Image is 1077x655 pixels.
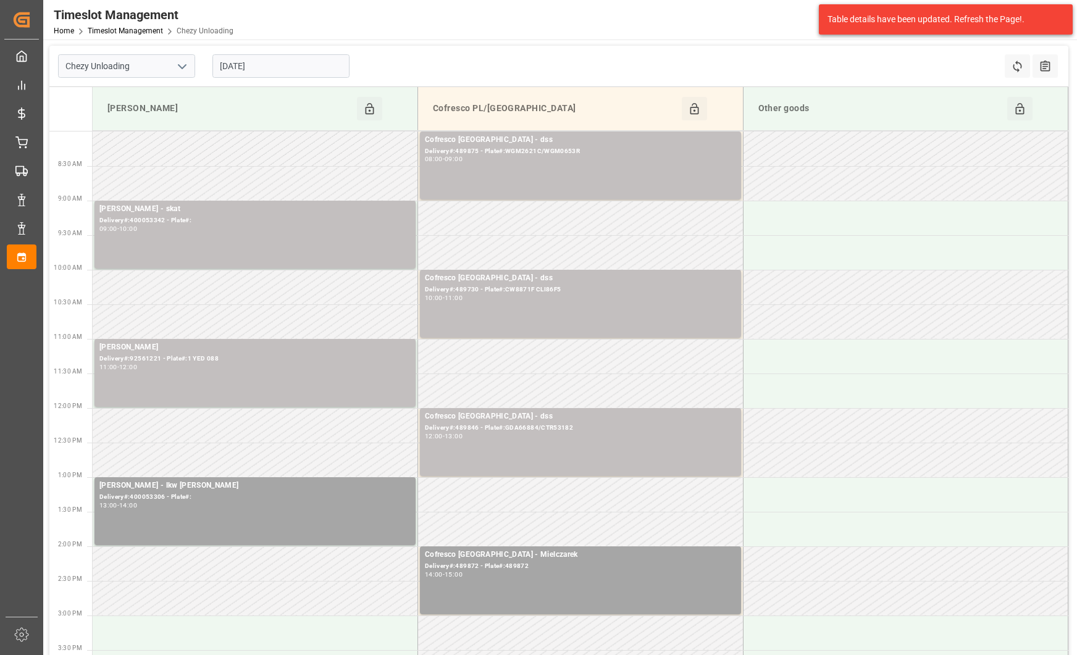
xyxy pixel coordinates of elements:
[99,226,117,232] div: 09:00
[54,368,82,375] span: 11:30 AM
[117,503,119,508] div: -
[99,503,117,508] div: 13:00
[425,146,736,157] div: Delivery#:489875 - Plate#:WGM2621C/WGM0653R
[117,364,119,370] div: -
[425,295,443,301] div: 10:00
[425,272,736,285] div: Cofresco [GEOGRAPHIC_DATA] - dss
[425,561,736,572] div: Delivery#:489872 - Plate#:489872
[99,492,411,503] div: Delivery#:400053306 - Plate#:
[58,54,195,78] input: Type to search/select
[443,295,445,301] div: -
[425,572,443,577] div: 14:00
[828,13,1055,26] div: Table details have been updated. Refresh the Page!.
[103,97,357,120] div: [PERSON_NAME]
[99,354,411,364] div: Delivery#:92561221 - Plate#:1 YED 088
[58,610,82,617] span: 3:00 PM
[58,472,82,478] span: 1:00 PM
[117,226,119,232] div: -
[425,433,443,439] div: 12:00
[425,549,736,561] div: Cofresco [GEOGRAPHIC_DATA] - Mielczarek
[445,572,463,577] div: 15:00
[119,364,137,370] div: 12:00
[99,364,117,370] div: 11:00
[58,161,82,167] span: 8:30 AM
[425,156,443,162] div: 08:00
[54,264,82,271] span: 10:00 AM
[58,195,82,202] span: 9:00 AM
[212,54,350,78] input: DD-MM-YYYY
[425,285,736,295] div: Delivery#:489730 - Plate#:CW8871F CLI86F5
[753,97,1007,120] div: Other goods
[58,506,82,513] span: 1:30 PM
[58,575,82,582] span: 2:30 PM
[54,299,82,306] span: 10:30 AM
[54,403,82,409] span: 12:00 PM
[425,411,736,423] div: Cofresco [GEOGRAPHIC_DATA] - dss
[58,230,82,236] span: 9:30 AM
[445,295,463,301] div: 11:00
[99,341,411,354] div: [PERSON_NAME]
[425,134,736,146] div: Cofresco [GEOGRAPHIC_DATA] - dss
[119,226,137,232] div: 10:00
[99,203,411,215] div: [PERSON_NAME] - skat
[54,27,74,35] a: Home
[54,437,82,444] span: 12:30 PM
[443,156,445,162] div: -
[54,6,233,24] div: Timeslot Management
[445,156,463,162] div: 09:00
[58,541,82,548] span: 2:00 PM
[54,333,82,340] span: 11:00 AM
[425,423,736,433] div: Delivery#:489846 - Plate#:GDA66884/CTR53182
[99,215,411,226] div: Delivery#:400053342 - Plate#:
[99,480,411,492] div: [PERSON_NAME] - lkw [PERSON_NAME]
[443,433,445,439] div: -
[172,57,191,76] button: open menu
[443,572,445,577] div: -
[445,433,463,439] div: 13:00
[58,645,82,651] span: 3:30 PM
[428,97,682,120] div: Cofresco PL/[GEOGRAPHIC_DATA]
[119,503,137,508] div: 14:00
[88,27,163,35] a: Timeslot Management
